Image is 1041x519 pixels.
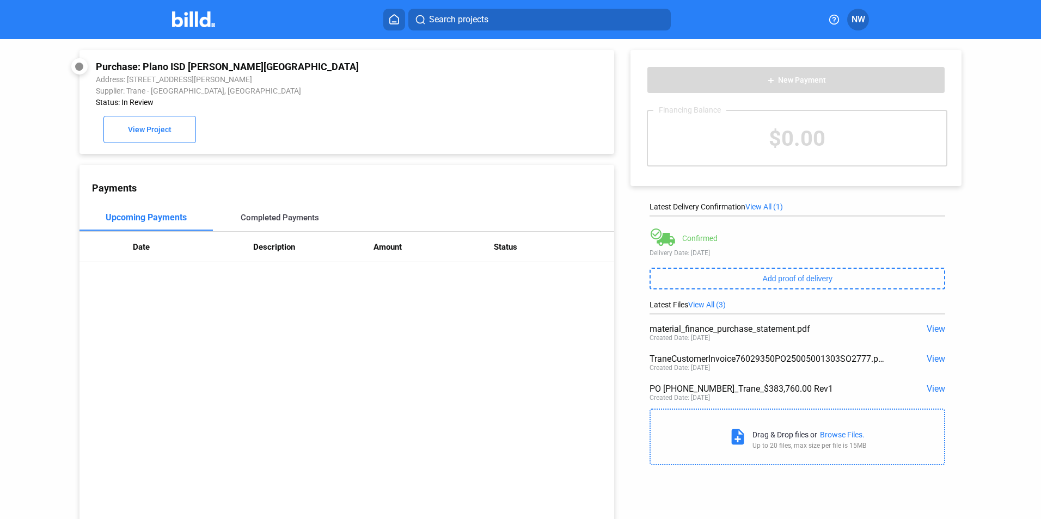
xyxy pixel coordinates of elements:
[408,9,671,30] button: Search projects
[927,384,945,394] span: View
[820,430,865,439] div: Browse Files.
[763,274,832,283] span: Add proof of delivery
[728,428,747,446] mat-icon: note_add
[106,212,187,223] div: Upcoming Payments
[172,11,215,27] img: Billd Company Logo
[373,232,494,262] th: Amount
[96,86,498,95] div: Supplier: Trane - [GEOGRAPHIC_DATA], [GEOGRAPHIC_DATA]
[648,111,946,165] div: $0.00
[927,324,945,334] span: View
[92,182,614,194] div: Payments
[752,442,866,449] div: Up to 20 files, max size per file is 15MB
[253,232,373,262] th: Description
[647,66,945,94] button: New Payment
[650,249,945,257] div: Delivery Date: [DATE]
[96,61,498,72] div: Purchase: Plano ISD [PERSON_NAME][GEOGRAPHIC_DATA]
[650,354,886,364] div: TraneCustomerInvoice76029350PO25005001303SO2777.pdf
[103,116,196,143] button: View Project
[752,430,817,439] div: Drag & Drop files or
[650,268,945,289] button: Add proof of delivery
[653,106,726,114] div: Financing Balance
[650,324,886,334] div: material_finance_purchase_statement.pdf
[96,75,498,84] div: Address: [STREET_ADDRESS][PERSON_NAME]
[128,126,172,134] span: View Project
[650,384,886,394] div: PO [PHONE_NUMBER]_Trane_$383,760.00 Rev1
[650,364,710,372] div: Created Date: [DATE]
[745,202,783,211] span: View All (1)
[688,300,726,309] span: View All (3)
[494,232,614,262] th: Status
[852,13,865,26] span: NW
[241,213,319,223] div: Completed Payments
[847,9,869,30] button: NW
[133,232,253,262] th: Date
[778,76,826,85] span: New Payment
[767,76,775,85] mat-icon: add
[650,394,710,401] div: Created Date: [DATE]
[650,300,945,309] div: Latest Files
[927,354,945,364] span: View
[650,334,710,342] div: Created Date: [DATE]
[650,202,945,211] div: Latest Delivery Confirmation
[96,98,498,107] div: Status: In Review
[682,234,718,243] div: Confirmed
[429,13,488,26] span: Search projects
